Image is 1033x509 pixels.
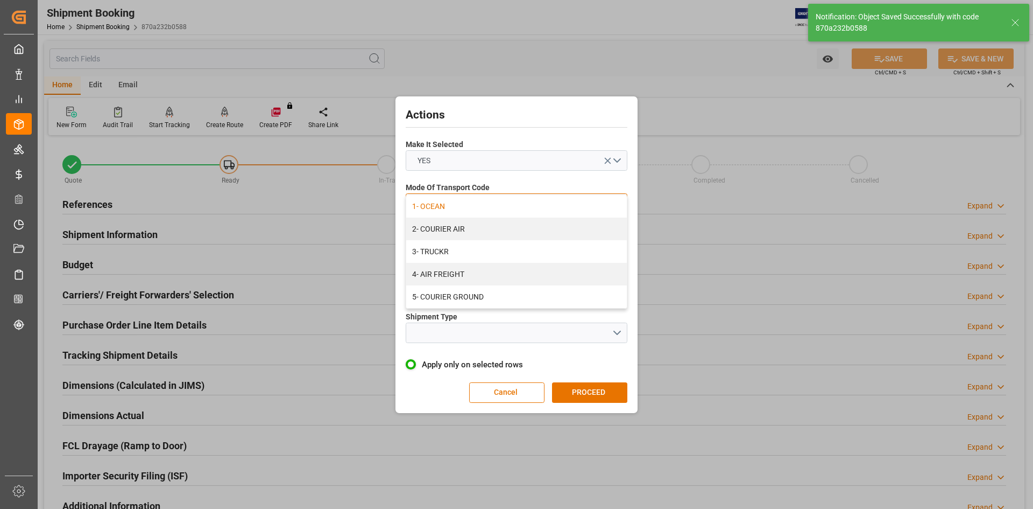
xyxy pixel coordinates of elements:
[816,11,1001,34] div: Notification: Object Saved Successfully with code 870a232b0588
[412,155,436,166] span: YES
[406,218,627,240] div: 2- COURIER AIR
[406,107,627,124] h2: Actions
[406,311,457,323] span: Shipment Type
[406,150,627,171] button: open menu
[406,139,463,150] span: Make It Selected
[406,358,627,371] label: Apply only on selected rows
[406,263,627,285] div: 4- AIR FREIGHT
[406,182,490,193] span: Mode Of Transport Code
[406,193,627,214] button: close menu
[406,285,627,308] div: 5- COURIER GROUND
[406,323,627,343] button: open menu
[469,382,544,403] button: Cancel
[552,382,627,403] button: PROCEED
[406,240,627,263] div: 3- TRUCKR
[406,195,627,218] div: 1- OCEAN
